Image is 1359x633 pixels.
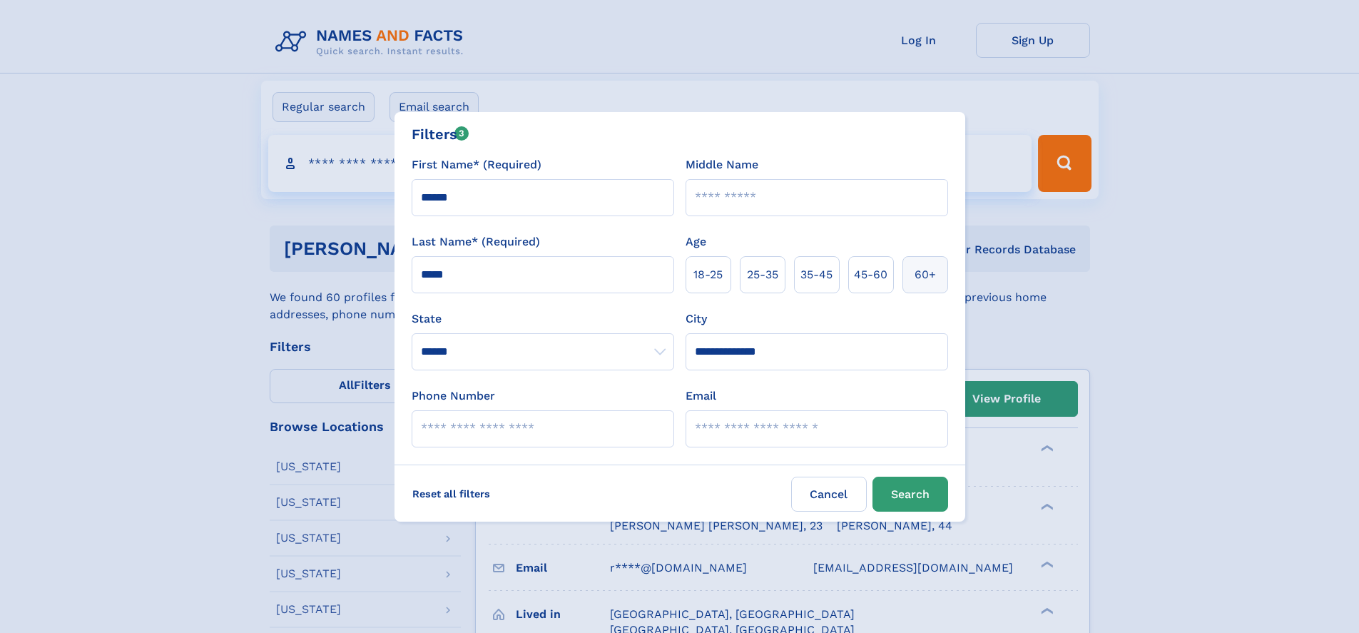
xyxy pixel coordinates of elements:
span: 45‑60 [854,266,887,283]
label: Cancel [791,477,867,512]
span: 18‑25 [693,266,723,283]
span: 25‑35 [747,266,778,283]
label: Middle Name [686,156,758,173]
label: First Name* (Required) [412,156,541,173]
label: State [412,310,674,328]
label: Age [686,233,706,250]
label: Email [686,388,716,405]
span: 35‑45 [800,266,833,283]
button: Search [872,477,948,512]
label: Last Name* (Required) [412,233,540,250]
label: Reset all filters [403,477,499,511]
div: Filters [412,123,469,145]
label: City [686,310,707,328]
span: 60+ [915,266,936,283]
label: Phone Number [412,388,495,405]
